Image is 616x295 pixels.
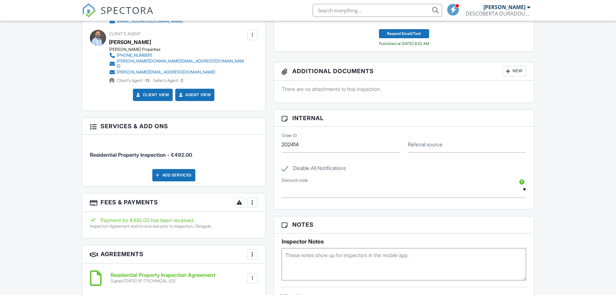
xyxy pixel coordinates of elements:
li: Service: Residential Property Inspection [90,140,258,164]
div: Signed [DATE] (IP [TECHNICAL_ID]) [111,278,215,284]
h3: Additional Documents [274,62,534,81]
label: Discount code [282,177,308,183]
strong: 2 [181,78,183,83]
div: Payment for €492.00 has been received. [90,217,258,224]
label: Referral source [408,141,442,148]
a: [PERSON_NAME][DOMAIN_NAME][EMAIL_ADDRESS][DOMAIN_NAME] [109,59,246,69]
span: Client's Agent [109,31,141,36]
h3: Internal [274,110,534,127]
a: [PERSON_NAME][EMAIL_ADDRESS][DOMAIN_NAME] [109,69,246,75]
h3: Notes [274,216,534,233]
a: SPECTORA [82,9,154,22]
div: [PERSON_NAME][DOMAIN_NAME][EMAIL_ADDRESS][DOMAIN_NAME] [117,59,246,69]
a: Residential Property Inspection Agreement Signed [DATE] (IP [TECHNICAL_ID]) [111,272,215,284]
strong: 13 [145,78,149,83]
a: Client View [135,92,169,98]
div: DESCOBERTA DURADOURA-Unipessoal,LDA.NIF 516989570 ¨Home Inspections of Portugal¨ [466,10,530,17]
a: [PERSON_NAME] [109,37,151,47]
span: SPECTORA [101,3,154,17]
label: Disable All Notifications [282,165,346,173]
p: There are no attachments to this inspection. [282,85,526,93]
span: Seller's Agent - [153,78,183,83]
h3: Agreements [82,245,265,264]
div: New [503,66,526,76]
span: Client's Agent - [117,78,150,83]
a: Agent View [178,92,211,98]
input: Search everything... [313,4,442,17]
a: [PHONE_NUMBER] [109,52,246,59]
span: Residential Property Inspection - €492.00 [90,152,192,158]
h3: Services & Add ons [82,118,265,135]
h3: Fees & Payments [82,193,265,212]
label: Order ID [282,133,297,139]
div: [PERSON_NAME][EMAIL_ADDRESS][DOMAIN_NAME] [117,70,215,75]
div: Add Services [152,169,195,181]
h5: Inspector Notes [282,238,526,245]
div: [PERSON_NAME] Properties [109,47,251,52]
div: [PERSON_NAME] [483,4,525,10]
img: The Best Home Inspection Software - Spectora [82,3,96,17]
h6: Residential Property Inspection Agreement [111,272,215,278]
div: [PHONE_NUMBER] [117,53,152,58]
p: Inspection Agreement and invoice due prior to inspection, Obrigado. [90,224,258,229]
